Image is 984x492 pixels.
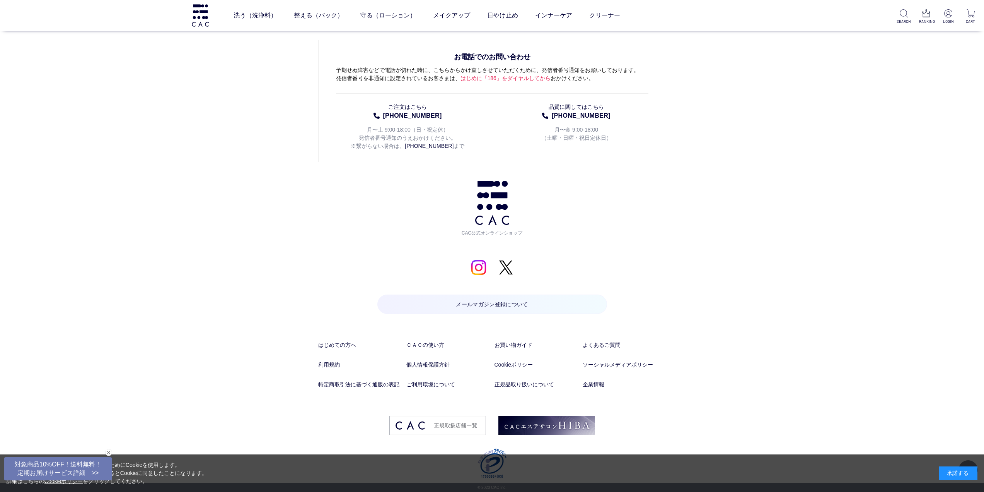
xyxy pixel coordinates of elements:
a: メイクアップ [433,5,470,26]
a: 個人情報保護方針 [406,361,490,369]
img: footer_image02.png [498,416,595,435]
a: SEARCH [897,9,911,24]
a: インナーケア [535,5,572,26]
a: CAC公式オンラインショップ [459,181,525,237]
p: 予期せぬ障害などで電話が切れた時に、こちらからかけ直しさせていただくために、発信者番号通知をお願いしております。 発信者番号を非通知に設定されているお客さまは、 おかけください。 [336,52,648,93]
a: 洗う（洗浄料） [234,5,277,26]
a: 企業情報 [583,381,666,389]
img: footer_image03.png [389,416,486,435]
p: LOGIN [941,19,955,24]
img: logo [191,4,210,26]
a: よくあるご質問 [583,341,666,349]
div: 承諾する [939,466,977,480]
a: ご利用環境について [406,381,490,389]
span: はじめに「186」をダイヤルしてから [460,75,551,81]
a: ＣＡＣの使い方 [406,341,490,349]
a: メールマガジン登録について [377,295,607,314]
a: 整える（パック） [294,5,343,26]
a: クリーナー [589,5,620,26]
a: CART [964,9,978,24]
p: 月〜土 9:00-18:00（日・祝定休） 発信者番号通知のうえおかけください。 ※繋がらない場合は、 まで [336,120,480,150]
span: お電話でのお問い合わせ [336,52,648,66]
a: 日やけ止め [487,5,518,26]
a: Cookieポリシー [495,361,578,369]
p: SEARCH [897,19,911,24]
a: お買い物ガイド [495,341,578,349]
a: はじめての方へ [318,341,402,349]
p: RANKING [919,19,933,24]
a: LOGIN [941,9,955,24]
p: 月〜金 9:00-18:00 （土曜・日曜・祝日定休日） [505,120,648,142]
a: 正規品取り扱いについて [495,381,578,389]
a: RANKING [919,9,933,24]
a: ソーシャルメディアポリシー [583,361,666,369]
a: 利用規約 [318,361,402,369]
a: 守る（ローション） [360,5,416,26]
a: 特定商取引法に基づく通販の表記 [318,381,402,389]
span: CAC公式オンラインショップ [459,225,525,237]
p: CART [964,19,978,24]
